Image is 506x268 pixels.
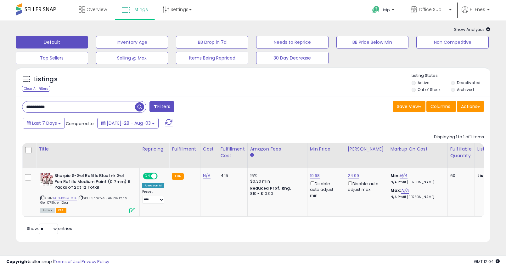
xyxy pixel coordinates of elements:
div: $10 - $10.90 [250,191,302,197]
small: FBA [172,173,183,180]
p: N/A Profit [PERSON_NAME] [391,195,443,199]
div: Fulfillment Cost [221,146,245,159]
label: Archived [457,87,474,92]
span: FBA [56,208,66,213]
span: 2025-08-12 12:04 GMT [474,259,500,265]
button: Columns [426,101,456,112]
a: Hi Enes [462,6,490,20]
div: $0.30 min [250,179,302,184]
span: Compared to: [66,121,95,127]
div: Amazon Fees [250,146,305,152]
div: Cost [203,146,215,152]
img: 61nfHpPWdXL._SL40_.jpg [40,173,53,185]
a: N/A [401,187,409,194]
span: ON [143,174,151,179]
i: Get Help [372,6,380,14]
div: Markup on Cost [391,146,445,152]
p: N/A Profit [PERSON_NAME] [391,180,443,185]
button: Default [16,36,88,48]
button: Needs to Reprice [256,36,329,48]
button: BB Price Below Min [336,36,409,48]
a: B08JXGMDCF [53,196,77,201]
button: Non Competitive [416,36,489,48]
div: 15% [250,173,302,179]
span: Listings [132,6,148,13]
div: Clear All Filters [22,86,50,92]
b: Listed Price: [477,173,506,179]
strong: Copyright [6,259,29,265]
label: Out of Stock [418,87,441,92]
a: Help [367,1,401,20]
div: 4.15 [221,173,243,179]
button: Save View [393,101,425,112]
div: Min Price [310,146,342,152]
span: Last 7 Days [32,120,57,126]
b: Max: [391,187,402,193]
a: 19.68 [310,173,320,179]
b: Min: [391,173,400,179]
div: Title [39,146,137,152]
button: [DATE]-28 - Aug-03 [97,118,159,128]
span: [DATE]-28 - Aug-03 [107,120,151,126]
button: Filters [149,101,174,112]
a: N/A [400,173,407,179]
div: Disable auto adjust min [310,180,340,198]
button: 30 Day Decrease [256,52,329,64]
button: Inventory Age [96,36,168,48]
div: seller snap | | [6,259,109,265]
span: All listings currently available for purchase on Amazon [40,208,55,213]
span: | SKU: Sharpie SAN2141127 S-Gel 07Blue_12ea [40,196,129,205]
a: N/A [203,173,211,179]
span: Hi Enes [470,6,485,13]
div: Displaying 1 to 1 of 1 items [434,134,484,140]
p: Listing States: [412,73,491,79]
label: Active [418,80,429,85]
h5: Listings [33,75,58,84]
div: Preset: [142,190,164,204]
b: Sharpie S-Gel Refills Blue Ink Gel Pen Refills Medium Point (0.7mm) 6 Packs of 2ct 12 Total [54,173,131,192]
b: Reduced Prof. Rng. [250,185,291,191]
div: [PERSON_NAME] [348,146,385,152]
button: BB Drop in 7d [176,36,248,48]
small: Amazon Fees. [250,152,254,158]
span: OFF [157,174,167,179]
button: Last 7 Days [23,118,65,128]
span: Office Suppliers [419,6,447,13]
a: 24.99 [348,173,359,179]
span: Show: entries [27,225,72,231]
a: Terms of Use [54,259,81,265]
th: The percentage added to the cost of goods (COGS) that forms the calculator for Min & Max prices. [388,143,447,168]
span: Help [381,7,390,13]
div: Repricing [142,146,166,152]
button: Actions [457,101,484,112]
span: Columns [430,103,450,110]
div: ASIN: [40,173,135,213]
div: Fulfillable Quantity [450,146,472,159]
span: Show Analytics [454,26,490,32]
div: Disable auto adjust max [348,180,383,192]
label: Deactivated [457,80,481,85]
button: Top Sellers [16,52,88,64]
div: Amazon AI [142,183,164,188]
span: Overview [87,6,107,13]
a: Privacy Policy [82,259,109,265]
button: Items Being Repriced [176,52,248,64]
button: Selling @ Max [96,52,168,64]
div: 60 [450,173,470,179]
div: Fulfillment [172,146,197,152]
